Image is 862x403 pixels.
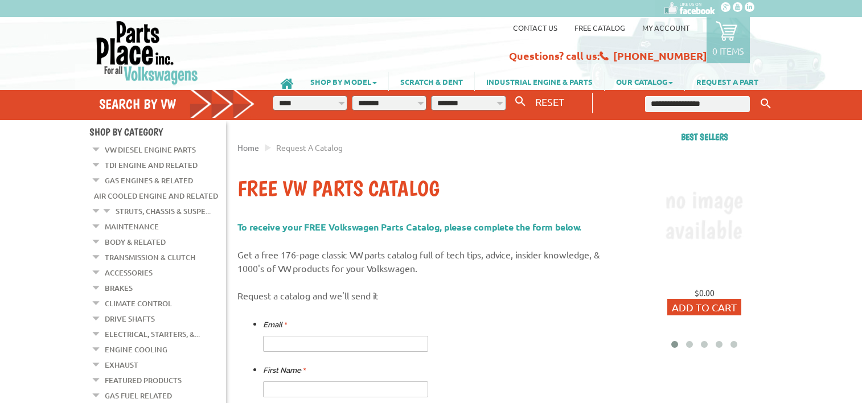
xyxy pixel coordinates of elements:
[105,342,167,357] a: Engine Cooling
[695,287,715,298] span: $0.00
[95,20,199,85] img: Parts Place Inc!
[475,72,604,91] a: INDUSTRIAL ENGINE & PARTS
[237,248,625,275] p: Get a free 176-page classic VW parts catalog full of tech tips, advice, insider knowledge, & 1000...
[667,299,741,315] button: Add to Cart
[105,173,193,188] a: Gas Engines & Related
[389,72,474,91] a: SCRATCH & DENT
[237,175,625,203] h1: Free VW Parts Catalog
[511,93,530,110] button: Search By VW...
[105,327,200,342] a: Electrical, Starters, &...
[263,364,306,377] label: First Name
[672,301,737,313] span: Add to Cart
[237,221,582,233] span: To receive your FREE Volkswagen Parts Catalog, please complete the form below.
[89,126,226,138] h4: Shop By Category
[105,142,196,157] a: VW Diesel Engine Parts
[105,158,198,172] a: TDI Engine and Related
[105,373,182,388] a: Featured Products
[99,96,255,112] h4: Search by VW
[636,131,773,142] h2: Best sellers
[105,219,159,234] a: Maintenance
[535,96,564,108] span: RESET
[105,311,155,326] a: Drive Shafts
[642,23,689,32] a: My Account
[757,94,774,113] button: Keyword Search
[105,250,195,265] a: Transmission & Clutch
[116,204,211,219] a: Struts, Chassis & Suspe...
[276,142,343,153] span: Request a Catalog
[94,188,218,203] a: Air Cooled Engine and Related
[707,17,750,63] a: 0 items
[299,72,388,91] a: SHOP BY MODEL
[105,235,166,249] a: Body & Related
[685,72,770,91] a: REQUEST A PART
[105,281,133,295] a: Brakes
[105,388,172,403] a: Gas Fuel Related
[513,23,557,32] a: Contact us
[531,93,569,110] button: RESET
[263,318,287,332] label: Email
[237,289,625,302] p: Request a catalog and we'll send it
[105,357,138,372] a: Exhaust
[574,23,625,32] a: Free Catalog
[712,45,744,56] p: 0 items
[237,142,259,153] a: Home
[105,296,172,311] a: Climate Control
[105,265,153,280] a: Accessories
[605,72,684,91] a: OUR CATALOG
